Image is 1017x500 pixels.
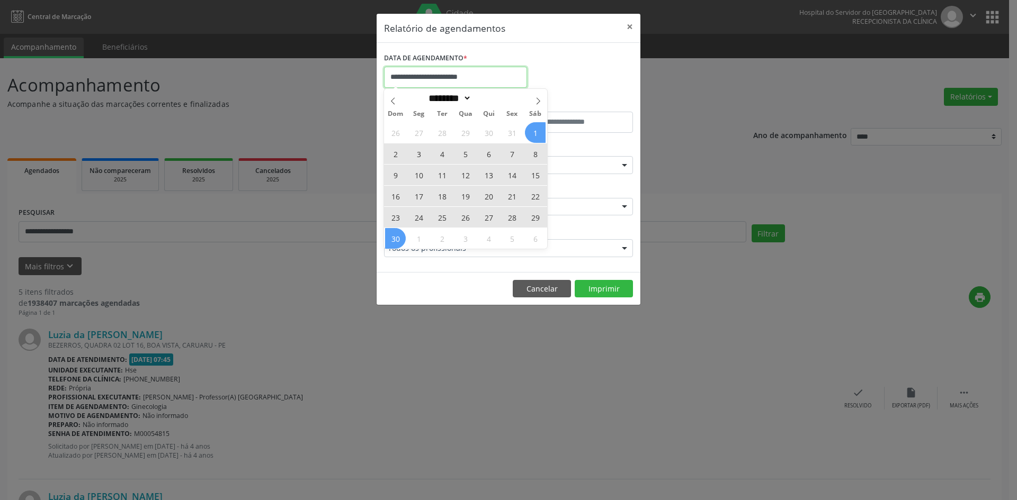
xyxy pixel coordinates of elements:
[432,165,452,185] span: Novembro 11, 2025
[619,14,640,40] button: Close
[455,186,476,206] span: Novembro 19, 2025
[478,207,499,228] span: Novembro 27, 2025
[432,186,452,206] span: Novembro 18, 2025
[432,143,452,164] span: Novembro 4, 2025
[384,21,505,35] h5: Relatório de agendamentos
[455,165,476,185] span: Novembro 12, 2025
[478,143,499,164] span: Novembro 6, 2025
[478,186,499,206] span: Novembro 20, 2025
[432,207,452,228] span: Novembro 25, 2025
[454,111,477,117] span: Qua
[511,95,633,112] label: ATÉ
[502,165,522,185] span: Novembro 14, 2025
[455,122,476,143] span: Outubro 29, 2025
[502,143,522,164] span: Novembro 7, 2025
[477,111,501,117] span: Qui
[525,122,546,143] span: Novembro 1, 2025
[431,111,454,117] span: Ter
[471,93,506,104] input: Year
[501,111,524,117] span: Sex
[455,207,476,228] span: Novembro 26, 2025
[502,186,522,206] span: Novembro 21, 2025
[502,228,522,249] span: Dezembro 5, 2025
[385,228,406,249] span: Novembro 30, 2025
[513,280,571,298] button: Cancelar
[385,186,406,206] span: Novembro 16, 2025
[407,111,431,117] span: Seg
[408,165,429,185] span: Novembro 10, 2025
[502,122,522,143] span: Outubro 31, 2025
[408,143,429,164] span: Novembro 3, 2025
[408,186,429,206] span: Novembro 17, 2025
[524,111,547,117] span: Sáb
[408,228,429,249] span: Dezembro 1, 2025
[525,228,546,249] span: Dezembro 6, 2025
[478,122,499,143] span: Outubro 30, 2025
[425,93,471,104] select: Month
[502,207,522,228] span: Novembro 28, 2025
[525,207,546,228] span: Novembro 29, 2025
[384,50,467,67] label: DATA DE AGENDAMENTO
[455,143,476,164] span: Novembro 5, 2025
[408,207,429,228] span: Novembro 24, 2025
[525,186,546,206] span: Novembro 22, 2025
[384,111,407,117] span: Dom
[385,207,406,228] span: Novembro 23, 2025
[385,143,406,164] span: Novembro 2, 2025
[575,280,633,298] button: Imprimir
[478,228,499,249] span: Dezembro 4, 2025
[432,122,452,143] span: Outubro 28, 2025
[385,122,406,143] span: Outubro 26, 2025
[478,165,499,185] span: Novembro 13, 2025
[525,143,546,164] span: Novembro 8, 2025
[385,165,406,185] span: Novembro 9, 2025
[432,228,452,249] span: Dezembro 2, 2025
[408,122,429,143] span: Outubro 27, 2025
[525,165,546,185] span: Novembro 15, 2025
[455,228,476,249] span: Dezembro 3, 2025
